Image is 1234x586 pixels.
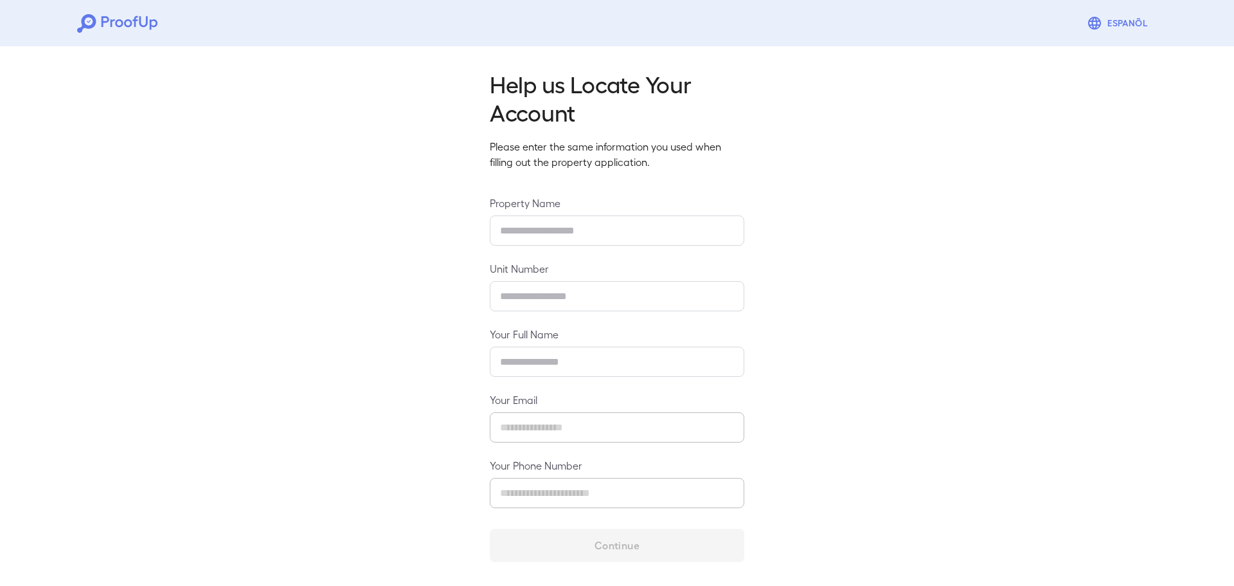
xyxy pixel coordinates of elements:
[490,392,744,407] label: Your Email
[490,458,744,473] label: Your Phone Number
[1082,10,1157,36] button: Espanõl
[490,327,744,342] label: Your Full Name
[490,69,744,126] h2: Help us Locate Your Account
[490,261,744,276] label: Unit Number
[490,139,744,170] p: Please enter the same information you used when filling out the property application.
[490,196,744,210] label: Property Name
